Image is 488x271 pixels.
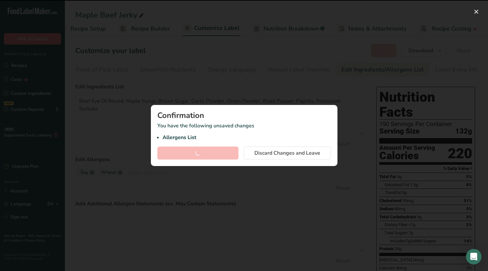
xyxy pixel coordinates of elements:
li: Allergens List [163,134,331,141]
p: You have the following unsaved changes [157,122,331,141]
button: Discard Changes and Leave [244,147,331,160]
span: Discard Changes and Leave [254,149,320,157]
div: Confirmation [157,111,331,119]
div: Open Intercom Messenger [466,249,482,265]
